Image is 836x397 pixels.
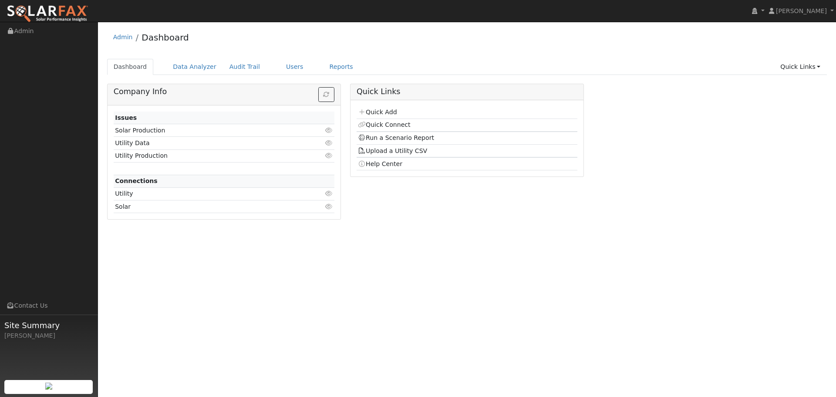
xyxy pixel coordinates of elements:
h5: Company Info [114,87,334,96]
span: [PERSON_NAME] [776,7,827,14]
a: Dashboard [107,59,154,75]
i: Click to view [325,140,333,146]
span: Site Summary [4,319,93,331]
i: Click to view [325,204,333,210]
td: Solar Production [114,124,299,137]
i: Click to view [325,190,333,197]
img: SolarFax [7,5,88,23]
a: Admin [113,34,133,41]
i: Click to view [325,127,333,133]
div: [PERSON_NAME] [4,331,93,340]
td: Utility [114,187,299,200]
a: Upload a Utility CSV [358,147,427,154]
strong: Connections [115,177,158,184]
a: Help Center [358,160,402,167]
a: Audit Trail [223,59,266,75]
a: Reports [323,59,360,75]
img: retrieve [45,383,52,390]
a: Users [280,59,310,75]
a: Run a Scenario Report [358,134,434,141]
a: Quick Connect [358,121,410,128]
i: Click to view [325,153,333,159]
td: Utility Production [114,149,299,162]
a: Quick Add [358,109,397,115]
a: Data Analyzer [166,59,223,75]
td: Solar [114,200,299,213]
a: Quick Links [774,59,827,75]
td: Utility Data [114,137,299,149]
strong: Issues [115,114,137,121]
a: Dashboard [142,32,189,43]
h5: Quick Links [357,87,577,96]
